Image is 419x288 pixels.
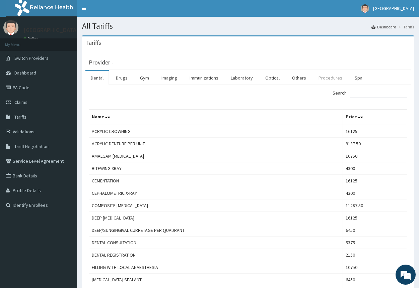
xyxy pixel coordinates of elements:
[14,99,27,105] span: Claims
[343,237,407,249] td: 5375
[89,199,343,212] td: COMPOSITE [MEDICAL_DATA]
[343,212,407,224] td: 16125
[343,199,407,212] td: 11287.50
[343,249,407,261] td: 2150
[89,150,343,162] td: AMALGAM [MEDICAL_DATA]
[343,175,407,187] td: 16125
[89,224,343,237] td: DEEP/SUNGINGIVAL CURRETAGE PER QUADRANT
[373,5,414,11] span: [GEOGRAPHIC_DATA]
[89,187,343,199] td: CEPHALOMETRIC X-RAY
[333,88,407,98] label: Search:
[343,261,407,274] td: 10750
[260,71,285,85] a: Optical
[89,110,343,125] th: Name
[397,24,414,30] li: Tariffs
[89,125,343,138] td: ACRYLIC CROWNING
[135,71,154,85] a: Gym
[184,71,224,85] a: Immunizations
[89,175,343,187] td: CEMENTATION
[23,36,40,41] a: Online
[349,71,368,85] a: Spa
[343,274,407,286] td: 6450
[111,71,133,85] a: Drugs
[89,162,343,175] td: BITEWING XRAY
[89,212,343,224] td: DEEP [MEDICAL_DATA]
[89,274,343,286] td: [MEDICAL_DATA] SEALANT
[89,261,343,274] td: FILLING WITH LOCAL ANAESTHESIA
[343,162,407,175] td: 4300
[89,138,343,150] td: ACRYLIC DENTURE PER UNIT
[14,143,49,149] span: Tariff Negotiation
[14,55,49,61] span: Switch Providers
[82,22,414,30] h1: All Tariffs
[361,4,369,13] img: User Image
[14,70,36,76] span: Dashboard
[156,71,183,85] a: Imaging
[343,187,407,199] td: 4300
[89,237,343,249] td: DENTAL CONSULTATION
[85,40,101,46] h3: Tariffs
[343,150,407,162] td: 10750
[350,88,407,98] input: Search:
[287,71,311,85] a: Others
[313,71,348,85] a: Procedures
[3,20,18,35] img: User Image
[23,27,79,33] p: [GEOGRAPHIC_DATA]
[14,114,26,120] span: Tariffs
[89,249,343,261] td: DENTAL REGISTRATION
[343,224,407,237] td: 6450
[343,125,407,138] td: 16125
[371,24,396,30] a: Dashboard
[85,71,109,85] a: Dental
[225,71,258,85] a: Laboratory
[89,59,114,65] h3: Provider -
[343,110,407,125] th: Price
[343,138,407,150] td: 9137.50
